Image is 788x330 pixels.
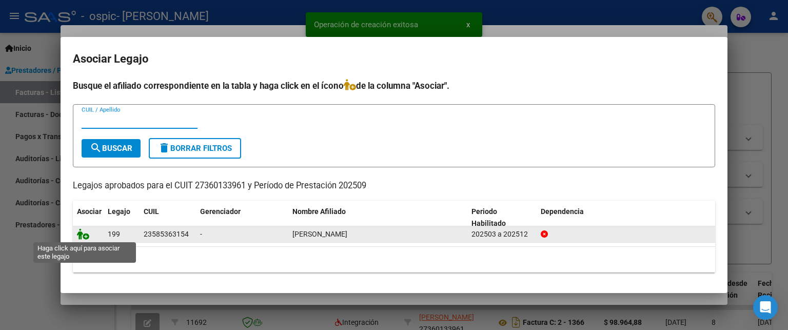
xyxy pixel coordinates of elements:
[73,201,104,235] datatable-header-cell: Asociar
[200,207,241,216] span: Gerenciador
[753,295,778,320] div: Open Intercom Messenger
[82,139,141,158] button: Buscar
[471,228,533,240] div: 202503 a 202512
[104,201,140,235] datatable-header-cell: Legajo
[144,207,159,216] span: CUIL
[108,207,130,216] span: Legajo
[200,230,202,238] span: -
[471,207,506,227] span: Periodo Habilitado
[292,207,346,216] span: Nombre Afiliado
[467,201,537,235] datatable-header-cell: Periodo Habilitado
[292,230,347,238] span: FRANCO GUILLERMINA
[149,138,241,159] button: Borrar Filtros
[144,228,189,240] div: 23585363154
[73,49,715,69] h2: Asociar Legajo
[73,79,715,92] h4: Busque el afiliado correspondiente en la tabla y haga click en el ícono de la columna "Asociar".
[73,180,715,192] p: Legajos aprobados para el CUIT 27360133961 y Período de Prestación 202509
[158,142,170,154] mat-icon: delete
[90,144,132,153] span: Buscar
[196,201,288,235] datatable-header-cell: Gerenciador
[158,144,232,153] span: Borrar Filtros
[90,142,102,154] mat-icon: search
[537,201,716,235] datatable-header-cell: Dependencia
[77,207,102,216] span: Asociar
[140,201,196,235] datatable-header-cell: CUIL
[541,207,584,216] span: Dependencia
[108,230,120,238] span: 199
[73,247,715,273] div: 1 registros
[288,201,467,235] datatable-header-cell: Nombre Afiliado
